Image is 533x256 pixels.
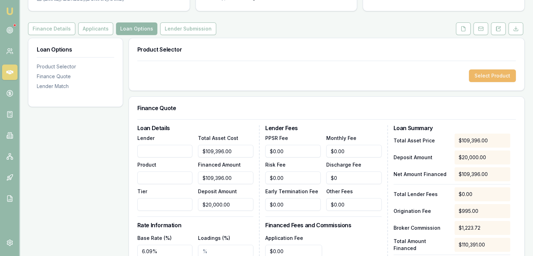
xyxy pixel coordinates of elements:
p: Total Asset Price [394,137,449,144]
button: Loan Options [116,22,157,35]
input: $ [198,171,253,184]
h3: Loan Options [37,47,114,52]
p: Origination Fee [394,208,449,215]
h3: Loan Details [137,125,253,131]
div: $1,223.72 [455,221,510,235]
label: Risk Fee [265,162,286,168]
input: $ [326,171,382,184]
a: Finance Details [28,22,77,35]
label: Loadings (%) [198,235,230,241]
h3: Rate Information [137,222,253,228]
h3: Lender Fees [265,125,381,131]
input: $ [265,198,321,211]
label: Monthly Fee [326,135,356,141]
h3: Finance Quote [137,105,516,111]
p: Net Amount Financed [394,171,449,178]
h3: Financed Fees and Commissions [265,222,381,228]
div: $109,396.00 [455,134,510,148]
div: $109,396.00 [455,167,510,181]
div: $995.00 [455,204,510,218]
label: PPSR Fee [265,135,288,141]
a: Loan Options [115,22,159,35]
label: Application Fee [265,235,303,241]
label: Base Rate (%) [137,235,172,241]
p: Total Amount Financed [394,238,449,252]
div: Finance Quote [37,73,114,80]
p: Total Lender Fees [394,191,449,198]
button: Select Product [469,69,516,82]
p: Deposit Amount [394,154,449,161]
label: Financed Amount [198,162,241,168]
h3: Product Selector [137,47,516,52]
input: $ [265,145,321,157]
a: Lender Submission [159,22,218,35]
label: Early Termination Fee [265,188,318,194]
a: Applicants [77,22,115,35]
input: $ [265,171,321,184]
p: Broker Commission [394,224,449,231]
input: $ [326,198,382,211]
div: Lender Match [37,83,114,90]
button: Applicants [78,22,113,35]
input: $ [198,198,253,211]
label: Tier [137,188,147,194]
button: Finance Details [28,22,75,35]
h3: Loan Summary [394,125,510,131]
div: $110,391.00 [455,238,510,252]
label: Discharge Fee [326,162,361,168]
div: $0.00 [455,187,510,201]
input: $ [326,145,382,157]
label: Product [137,162,156,168]
input: $ [198,145,253,157]
div: $20,000.00 [455,150,510,164]
div: Product Selector [37,63,114,70]
img: emu-icon-u.png [6,7,14,15]
label: Deposit Amount [198,188,237,194]
label: Other Fees [326,188,353,194]
button: Lender Submission [160,22,216,35]
label: Total Asset Cost [198,135,238,141]
label: Lender [137,135,155,141]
